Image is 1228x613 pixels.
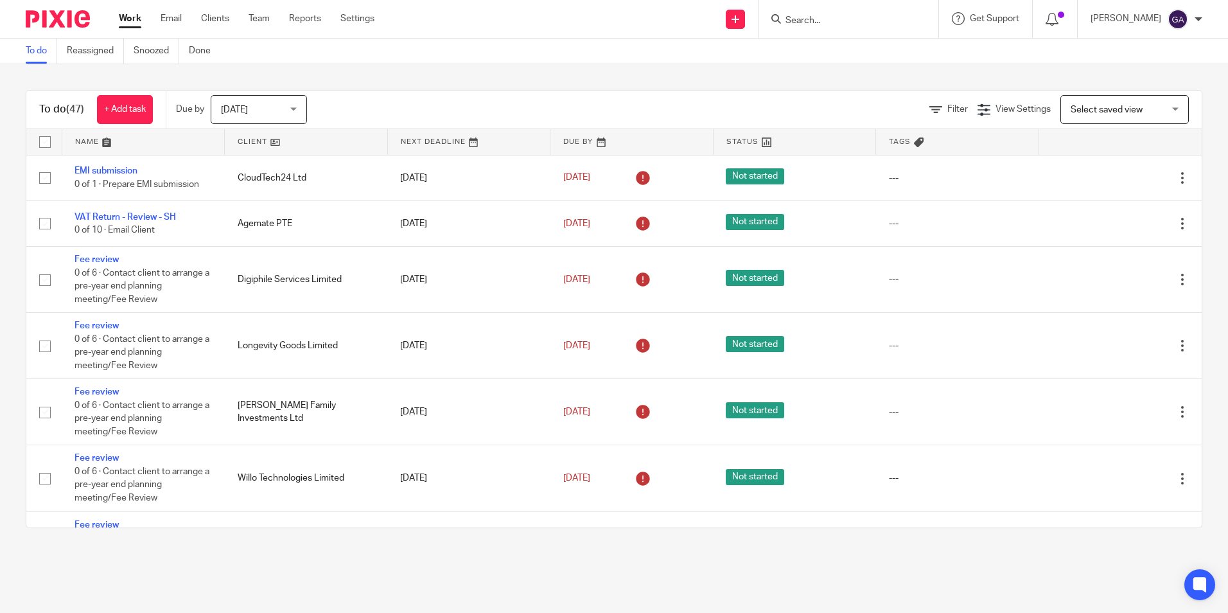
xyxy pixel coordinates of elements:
[726,336,784,352] span: Not started
[726,214,784,230] span: Not started
[225,247,388,313] td: Digiphile Services Limited
[75,401,209,436] span: 0 of 6 · Contact client to arrange a pre-year end planning meeting/Fee Review
[563,407,590,416] span: [DATE]
[75,255,119,264] a: Fee review
[75,321,119,330] a: Fee review
[201,12,229,25] a: Clients
[75,180,199,189] span: 0 of 1 · Prepare EMI submission
[889,217,1026,230] div: ---
[387,200,550,246] td: [DATE]
[889,138,911,145] span: Tags
[225,379,388,445] td: [PERSON_NAME] Family Investments Ltd
[563,275,590,284] span: [DATE]
[75,269,209,304] span: 0 of 6 · Contact client to arrange a pre-year end planning meeting/Fee Review
[563,173,590,182] span: [DATE]
[726,402,784,418] span: Not started
[225,313,388,379] td: Longevity Goods Limited
[947,105,968,114] span: Filter
[97,95,153,124] a: + Add task
[726,469,784,485] span: Not started
[75,226,155,235] span: 0 of 10 · Email Client
[75,335,209,370] span: 0 of 6 · Contact client to arrange a pre-year end planning meeting/Fee Review
[889,405,1026,418] div: ---
[1168,9,1188,30] img: svg%3E
[970,14,1019,23] span: Get Support
[1091,12,1161,25] p: [PERSON_NAME]
[726,270,784,286] span: Not started
[66,104,84,114] span: (47)
[340,12,374,25] a: Settings
[889,472,1026,484] div: ---
[889,172,1026,184] div: ---
[75,387,119,396] a: Fee review
[26,10,90,28] img: Pixie
[387,313,550,379] td: [DATE]
[225,155,388,200] td: CloudTech24 Ltd
[387,155,550,200] td: [DATE]
[387,247,550,313] td: [DATE]
[1071,105,1143,114] span: Select saved view
[225,200,388,246] td: Agemate PTE
[726,168,784,184] span: Not started
[75,467,209,502] span: 0 of 6 · Contact client to arrange a pre-year end planning meeting/Fee Review
[387,511,550,578] td: [DATE]
[225,445,388,511] td: Willo Technologies Limited
[996,105,1051,114] span: View Settings
[75,213,176,222] a: VAT Return - Review - SH
[563,341,590,350] span: [DATE]
[387,445,550,511] td: [DATE]
[249,12,270,25] a: Team
[221,105,248,114] span: [DATE]
[387,379,550,445] td: [DATE]
[39,103,84,116] h1: To do
[75,166,137,175] a: EMI submission
[889,273,1026,286] div: ---
[889,339,1026,352] div: ---
[75,520,119,529] a: Fee review
[176,103,204,116] p: Due by
[784,15,900,27] input: Search
[75,454,119,463] a: Fee review
[189,39,220,64] a: Done
[26,39,57,64] a: To do
[161,12,182,25] a: Email
[563,219,590,228] span: [DATE]
[289,12,321,25] a: Reports
[119,12,141,25] a: Work
[67,39,124,64] a: Reassigned
[563,474,590,483] span: [DATE]
[225,511,388,578] td: [DATE] House Limited
[134,39,179,64] a: Snoozed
